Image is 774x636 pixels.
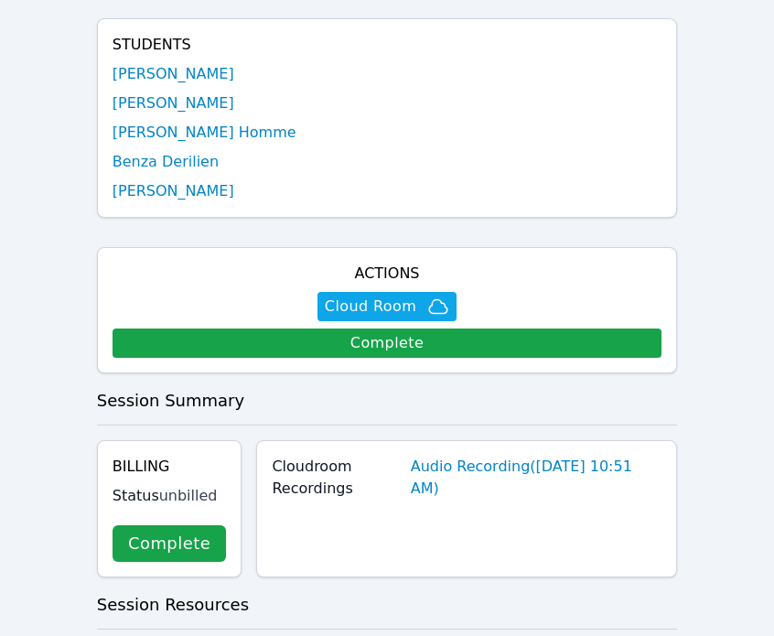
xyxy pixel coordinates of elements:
a: Audio Recording([DATE] 10:51 AM) [411,456,662,500]
h3: Session Resources [97,592,678,618]
label: Cloudroom Recordings [272,456,399,500]
button: Cloud Room [317,292,457,321]
a: [PERSON_NAME] [113,63,234,85]
h4: Billing [113,456,227,478]
div: unbilled [159,485,227,507]
h4: Students [113,34,662,56]
h4: Actions [113,263,662,285]
h3: Session Summary [97,388,678,414]
a: [PERSON_NAME] [113,92,234,114]
a: [PERSON_NAME] [113,180,234,202]
a: [PERSON_NAME] Homme [113,122,296,144]
label: Status [113,485,148,507]
a: Complete [113,525,227,562]
span: Cloud Room [325,296,416,318]
a: Benza Derilien [113,151,219,173]
a: Complete [113,329,662,358]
